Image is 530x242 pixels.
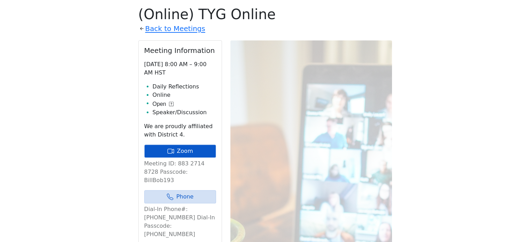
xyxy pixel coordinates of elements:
li: Daily Reflections [153,83,216,91]
h2: Meeting Information [144,46,216,55]
p: We are proudly affiliated with District 4. [144,122,216,139]
a: Back to Meetings [145,23,205,35]
h1: (Online) TYG Online [138,6,392,23]
span: Open [153,100,166,108]
button: Open [153,100,174,108]
li: Online [153,91,216,99]
a: Zoom [144,145,216,158]
p: Dial-In Phone#: [PHONE_NUMBER] Dial-In Passcode: [PHONE_NUMBER] [144,205,216,239]
a: Phone [144,190,216,203]
p: Meeting ID: 883 2714 8728 Passcode: BillBob193 [144,159,216,185]
li: Speaker/Discussion [153,108,216,117]
p: [DATE] 8:00 AM – 9:00 AM HST [144,60,216,77]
